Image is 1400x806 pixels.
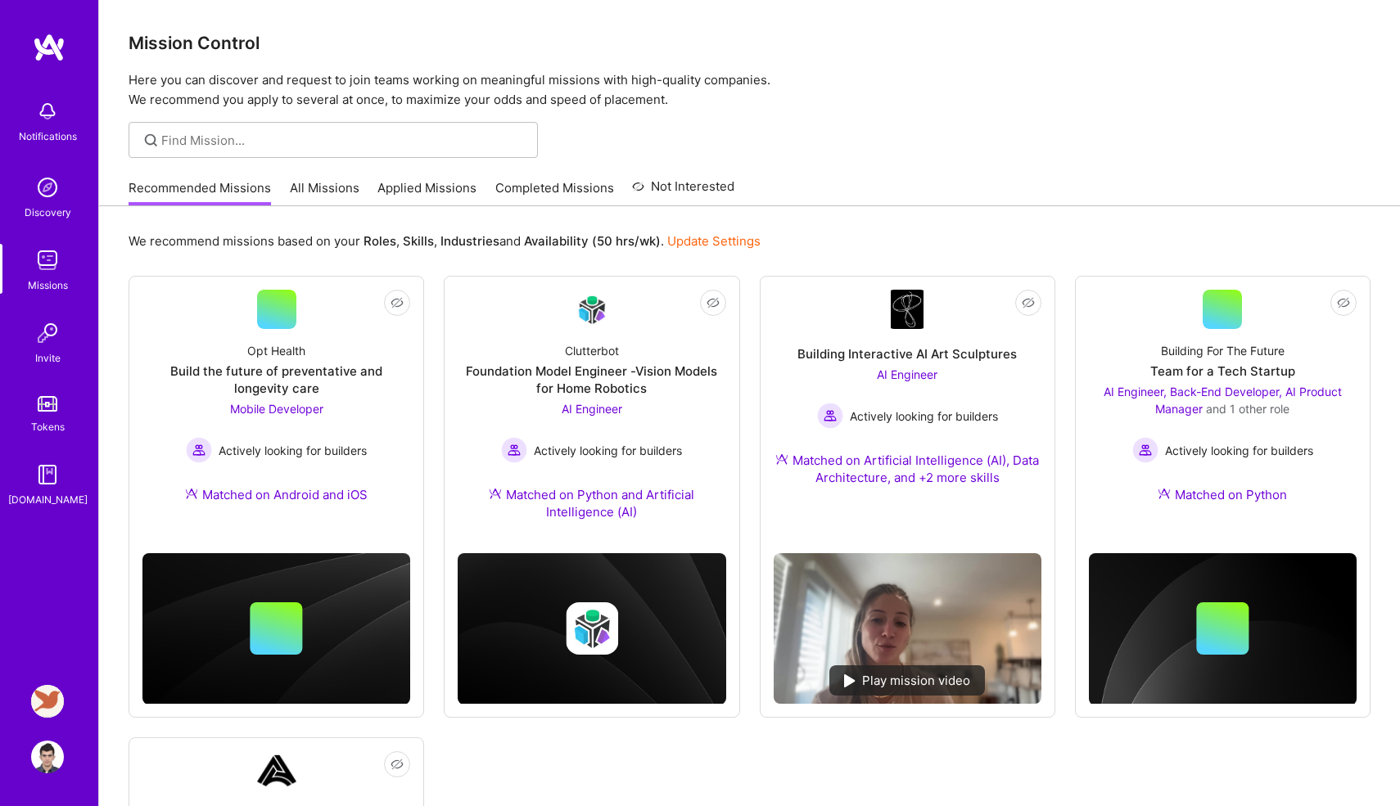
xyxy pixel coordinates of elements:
[247,342,305,359] div: Opt Health
[829,665,985,696] div: Play mission video
[230,402,323,416] span: Mobile Developer
[458,553,725,705] img: cover
[501,437,527,463] img: Actively looking for builders
[219,442,367,459] span: Actively looking for builders
[877,367,937,381] span: AI Engineer
[1161,342,1285,359] div: Building For The Future
[31,171,64,204] img: discovery
[19,128,77,145] div: Notifications
[31,685,64,718] img: Robynn AI: Full-Stack Engineer to Build Multi-Agent Marketing Platform
[27,741,68,773] a: User Avatar
[844,674,856,687] img: play
[31,458,64,491] img: guide book
[257,751,296,790] img: Company Logo
[850,408,998,425] span: Actively looking for builders
[707,296,720,309] i: icon EyeClosed
[33,33,65,62] img: logo
[35,349,61,367] div: Invite
[524,233,661,249] b: Availability (50 hrs/wk)
[1165,442,1313,459] span: Actively looking for builders
[27,685,68,718] a: Robynn AI: Full-Stack Engineer to Build Multi-Agent Marketing Platform
[774,290,1041,540] a: Company LogoBuilding Interactive AI Art SculpturesAI Engineer Actively looking for buildersActive...
[1132,437,1158,463] img: Actively looking for builders
[38,396,57,412] img: tokens
[28,277,68,294] div: Missions
[458,290,725,540] a: Company LogoClutterbotFoundation Model Engineer -Vision Models for Home RoboticsAI Engineer Activ...
[31,95,64,128] img: bell
[290,179,359,206] a: All Missions
[142,290,410,523] a: Opt HealthBuild the future of preventative and longevity careMobile Developer Actively looking fo...
[391,296,404,309] i: icon EyeClosed
[1158,486,1287,503] div: Matched on Python
[1337,296,1350,309] i: icon EyeClosed
[185,486,368,503] div: Matched on Android and iOS
[458,486,725,520] div: Matched on Python and Artificial Intelligence (AI)
[667,233,761,249] a: Update Settings
[391,758,404,771] i: icon EyeClosed
[1089,290,1357,523] a: Building For The FutureTeam for a Tech StartupAI Engineer, Back-End Developer, AI Product Manager...
[31,741,64,773] img: User Avatar
[572,290,612,329] img: Company Logo
[1206,402,1289,416] span: and 1 other role
[458,362,725,397] div: Foundation Model Engineer -Vision Models for Home Robotics
[774,553,1041,704] img: No Mission
[774,452,1041,486] div: Matched on Artificial Intelligence (AI), Data Architecture, and +2 more skills
[891,290,924,329] img: Company Logo
[565,342,619,359] div: Clutterbot
[489,487,502,500] img: Ateam Purple Icon
[142,553,410,705] img: cover
[534,442,682,459] span: Actively looking for builders
[129,179,271,206] a: Recommended Missions
[817,403,843,429] img: Actively looking for builders
[8,491,88,508] div: [DOMAIN_NAME]
[797,345,1017,362] div: Building Interactive AI Art Sculptures
[129,70,1371,110] p: Here you can discover and request to join teams working on meaningful missions with high-quality ...
[364,233,396,249] b: Roles
[25,204,71,221] div: Discovery
[632,177,734,206] a: Not Interested
[129,33,1371,53] h3: Mission Control
[142,131,160,150] i: icon SearchGrey
[161,132,526,149] input: Find Mission...
[142,362,410,397] div: Build the future of preventative and longevity care
[775,453,788,466] img: Ateam Purple Icon
[129,232,761,250] p: We recommend missions based on your , , and .
[31,418,65,435] div: Tokens
[440,233,499,249] b: Industries
[377,179,476,206] a: Applied Missions
[562,402,622,416] span: AI Engineer
[186,437,212,463] img: Actively looking for builders
[1089,553,1357,705] img: cover
[1158,487,1171,500] img: Ateam Purple Icon
[1150,362,1295,380] div: Team for a Tech Startup
[31,317,64,349] img: Invite
[1022,296,1035,309] i: icon EyeClosed
[1104,385,1342,416] span: AI Engineer, Back-End Developer, AI Product Manager
[31,244,64,277] img: teamwork
[403,233,434,249] b: Skills
[495,179,614,206] a: Completed Missions
[185,487,198,500] img: Ateam Purple Icon
[566,602,618,655] img: Company logo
